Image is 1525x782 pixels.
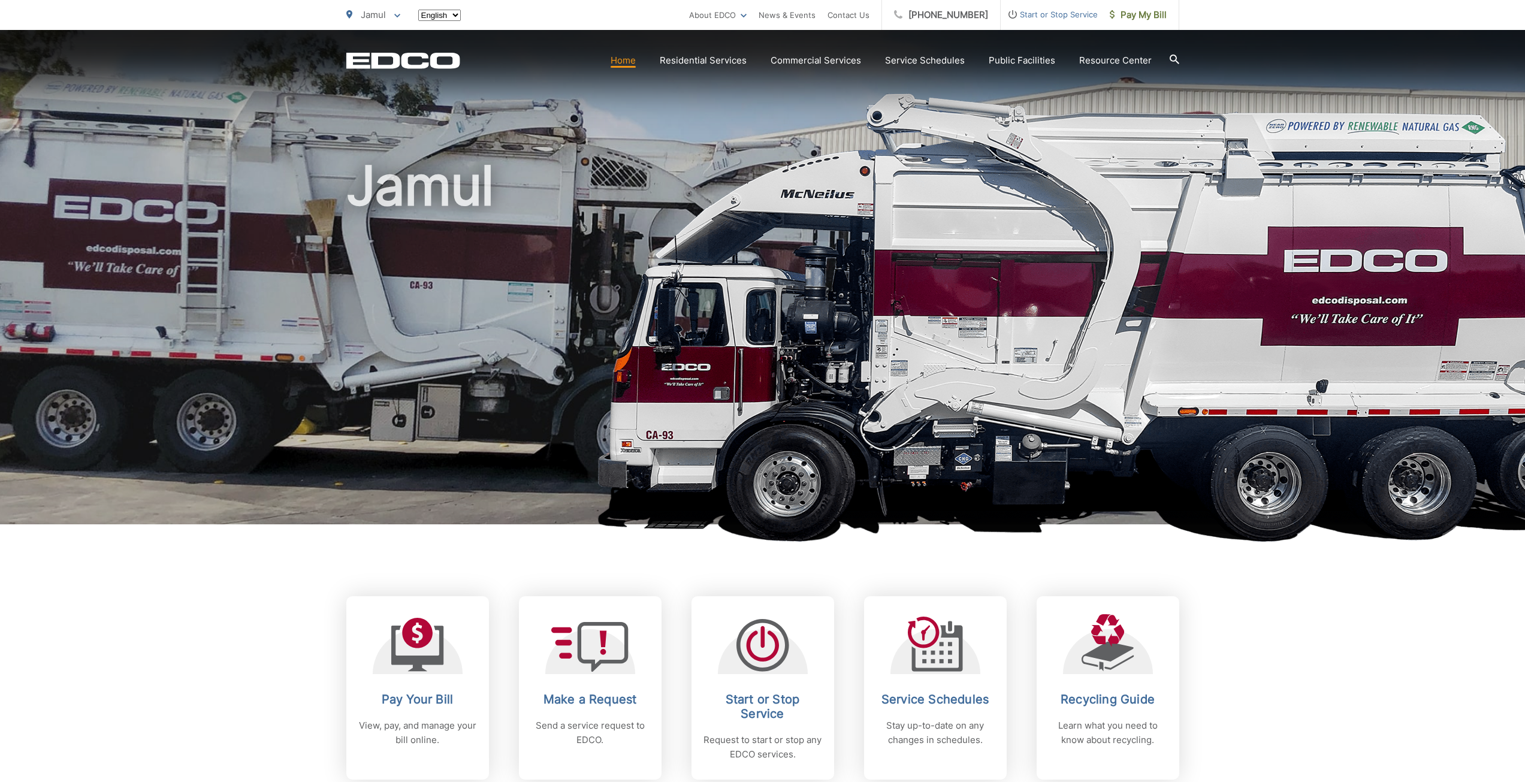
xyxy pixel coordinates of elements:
[531,692,650,706] h2: Make a Request
[703,692,822,721] h2: Start or Stop Service
[361,9,386,20] span: Jamul
[611,53,636,68] a: Home
[759,8,816,22] a: News & Events
[771,53,861,68] a: Commercial Services
[660,53,747,68] a: Residential Services
[531,718,650,747] p: Send a service request to EDCO.
[689,8,747,22] a: About EDCO
[864,596,1007,780] a: Service Schedules Stay up-to-date on any changes in schedules.
[519,596,662,780] a: Make a Request Send a service request to EDCO.
[703,733,822,762] p: Request to start or stop any EDCO services.
[885,53,965,68] a: Service Schedules
[418,10,461,21] select: Select a language
[1079,53,1152,68] a: Resource Center
[876,692,995,706] h2: Service Schedules
[1049,718,1167,747] p: Learn what you need to know about recycling.
[1049,692,1167,706] h2: Recycling Guide
[358,692,477,706] h2: Pay Your Bill
[989,53,1055,68] a: Public Facilities
[346,596,489,780] a: Pay Your Bill View, pay, and manage your bill online.
[876,718,995,747] p: Stay up-to-date on any changes in schedules.
[1037,596,1179,780] a: Recycling Guide Learn what you need to know about recycling.
[828,8,869,22] a: Contact Us
[346,52,460,69] a: EDCD logo. Return to the homepage.
[358,718,477,747] p: View, pay, and manage your bill online.
[1110,8,1167,22] span: Pay My Bill
[346,156,1179,535] h1: Jamul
